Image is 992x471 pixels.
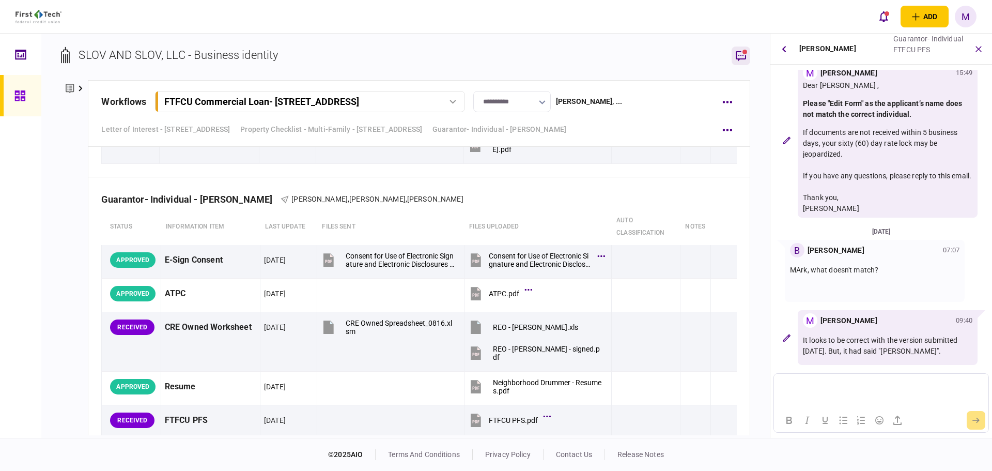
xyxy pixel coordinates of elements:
div: APPROVED [110,252,156,268]
div: Dear [PERSON_NAME] , [803,80,972,91]
div: [PERSON_NAME] [820,315,877,326]
div: B [790,243,804,257]
a: privacy policy [485,450,531,459]
button: Italic [798,413,816,428]
button: Neighborhood Drummer - Resumes.pdf [468,375,602,399]
div: Consent for Use of Electronic Signature and Electronic Disclosures Agreement Editable.pdf [346,252,455,268]
div: APPROVED [110,286,156,301]
th: files sent [317,209,464,245]
div: 15:49 [956,68,972,78]
div: [PERSON_NAME] [799,34,856,64]
div: RECEIVED [110,413,154,428]
button: FTFCU PFS.pdf [468,409,548,432]
a: Letter of Interest - [STREET_ADDRESS] [101,124,230,135]
div: [PERSON_NAME] [808,245,864,256]
button: REO - John Curran - signed.pdf [468,342,602,365]
span: [PERSON_NAME] [407,195,463,203]
div: ATPC [165,282,256,306]
button: M [955,6,977,27]
p: MArk, what doesn't match? [790,265,959,276]
span: , [348,195,349,203]
span: , [406,195,407,203]
div: [DATE] [264,415,286,426]
div: [DATE] [774,226,988,237]
div: FTFCU Commercial Loan - [STREET_ADDRESS] [164,96,359,107]
div: CRE Owned Worksheet [165,316,256,339]
div: [DATE] [264,382,286,392]
div: [PERSON_NAME] , ... [556,96,622,107]
button: open adding identity options [901,6,949,27]
iframe: Rich Text Area [774,374,988,400]
div: If you have any questions, please reply to this email. [803,171,972,181]
div: [DATE] [264,255,286,265]
button: REO - John Curran.xls [468,316,578,339]
a: Property Checklist - Multi-Family - [STREET_ADDRESS] [240,124,422,135]
div: [DATE] [264,322,286,332]
span: [PERSON_NAME] [291,195,348,203]
a: terms and conditions [388,450,460,459]
div: workflows [101,95,146,109]
div: Neighborhood Drummer - Resumes.pdf [493,378,602,395]
div: [DATE] [264,288,286,299]
p: It looks to be correct with the version submitted [DATE]. But, it had said "[PERSON_NAME]". [803,335,972,357]
button: ATPC.pdf [468,282,530,306]
div: SLOV AND SLOV, LLC - Business identity [79,47,278,64]
button: open notifications list [873,6,894,27]
a: Guarantor- Individual - [PERSON_NAME] [432,124,566,135]
button: CRE Owned Spreadsheet_0816.xlsm [321,316,455,339]
div: 07:07 [943,245,959,255]
div: REO - John Curran - signed.pdf [493,345,602,361]
th: status [102,209,161,245]
div: 09:40 [956,315,972,326]
div: Guarantor- Individual - [PERSON_NAME] [101,194,281,205]
div: Consent for Use of Electronic Signature and Electronic Disclosures Agreement Editable.pdf [489,252,592,268]
div: Resume [165,375,256,399]
div: © 2025 AIO [328,449,376,460]
div: Guarantor- Individual [893,34,963,44]
button: Underline [816,413,834,428]
img: client company logo [16,10,61,23]
div: REO - John Curran.xls [493,323,578,331]
button: FTFCU Commercial Loan- [STREET_ADDRESS] [155,91,465,112]
button: Consent for Use of Electronic Signature and Electronic Disclosures Agreement Editable.pdf [468,249,602,272]
div: CRE Owned Spreadsheet_0816.xlsm [346,319,455,336]
a: release notes [617,450,664,459]
div: [PERSON_NAME] [803,203,972,214]
a: contact us [556,450,592,459]
button: Bold [780,413,798,428]
th: Files uploaded [464,209,611,245]
div: M [803,313,817,328]
div: ATPC.pdf [489,290,519,298]
span: [PERSON_NAME] [349,195,406,203]
button: Consent for Use of Electronic Signature and Electronic Disclosures Agreement Editable.pdf [321,249,455,272]
div: E-Sign Consent [165,249,256,272]
div: If documents are not received within 5 business days, your sixty (60) day rate lock may be jeopar... [803,127,972,160]
div: Thank you, [803,192,972,203]
button: Emojis [871,413,888,428]
div: [PERSON_NAME] [820,68,877,79]
div: M [803,66,817,80]
button: Numbered list [853,413,870,428]
div: FTFCU PFS [893,44,963,55]
div: FTFCU PFS [165,409,256,432]
div: FTFCU PFS.pdf [489,416,538,424]
button: Bullet list [834,413,852,428]
strong: Please "Edit Form" as the applicant’s name does not match the correct individual. [803,99,962,118]
th: last update [260,209,317,245]
th: Information item [161,209,260,245]
div: APPROVED [110,379,156,394]
th: notes [680,209,710,245]
div: RECEIVED [110,320,154,335]
th: auto classification [611,209,680,245]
